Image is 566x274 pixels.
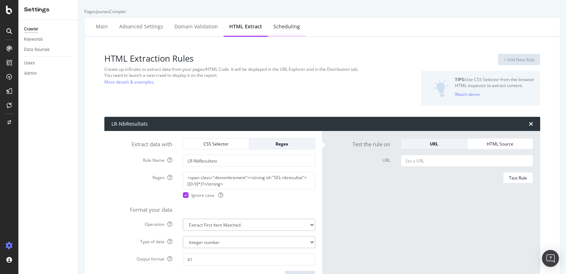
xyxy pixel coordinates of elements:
div: Open Intercom Messenger [542,250,559,267]
div: Settings [24,6,73,14]
div: + Add New Rule [504,57,535,63]
div: Test Rule [509,175,527,181]
div: You need to launch a new crawl to display it on the report. [104,72,391,78]
label: Output format [106,253,178,262]
img: DZQOUYU0WpgAAAAASUVORK5CYII= [433,79,448,97]
input: Set a URL [401,155,533,167]
label: Regex [106,172,178,181]
div: HTML Extract [229,23,262,30]
div: Users [24,59,35,67]
h3: HTML Extraction Rules [104,54,391,63]
label: Extract data with [106,138,178,148]
div: Keywords [24,36,43,43]
button: Regex [249,138,316,149]
div: CSS Selector [189,141,243,147]
a: Crawler [24,25,73,33]
div: Data Sources [24,46,50,53]
label: Operation [106,219,178,227]
label: Type of data [106,236,178,245]
button: + Add New Rule [498,54,540,65]
div: Create up to 5 rules to extract data from your pages/HTML Code. It will be displayed in the URL E... [104,66,391,72]
input: $1 [183,253,315,266]
label: Test the rule on [324,138,395,148]
a: More details & examples. [104,78,155,86]
div: Advanced Settings [119,23,163,30]
div: HTML Source [473,141,527,147]
a: Admin [24,70,73,77]
div: Watch demo [455,91,480,97]
div: Admin [24,70,37,77]
div: URL [407,141,461,147]
input: Provide a name [183,155,315,167]
div: Main [96,23,108,30]
button: CSS Selector [183,138,249,149]
button: Watch demo [455,89,480,100]
strong: TIPS: [455,76,465,82]
label: URL [324,155,395,163]
label: Rule Name [106,155,178,163]
button: URL [401,138,467,149]
div: Domain Validation [174,23,218,30]
button: Test Rule [503,172,533,183]
a: Users [24,59,73,67]
textarea: <span class="denombrement"><strong id="SEL-nbresultat">([0-9]*)?</strong> [183,172,315,189]
div: LR-NbResultats [111,120,148,127]
button: HTML Source [467,138,533,149]
span: Ignore case [191,192,223,198]
div: Scheduling [273,23,300,30]
div: HTML inspector to extract content. [455,82,535,89]
div: Crawler [24,25,38,33]
div: Use CSS Selector from the browser [455,76,535,82]
label: Format your data [106,204,178,213]
a: Keywords [24,36,73,43]
a: Data Sources [24,46,73,53]
div: PagesJaunesComplet [84,8,560,15]
div: Regex [255,141,310,147]
div: times [529,121,533,127]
